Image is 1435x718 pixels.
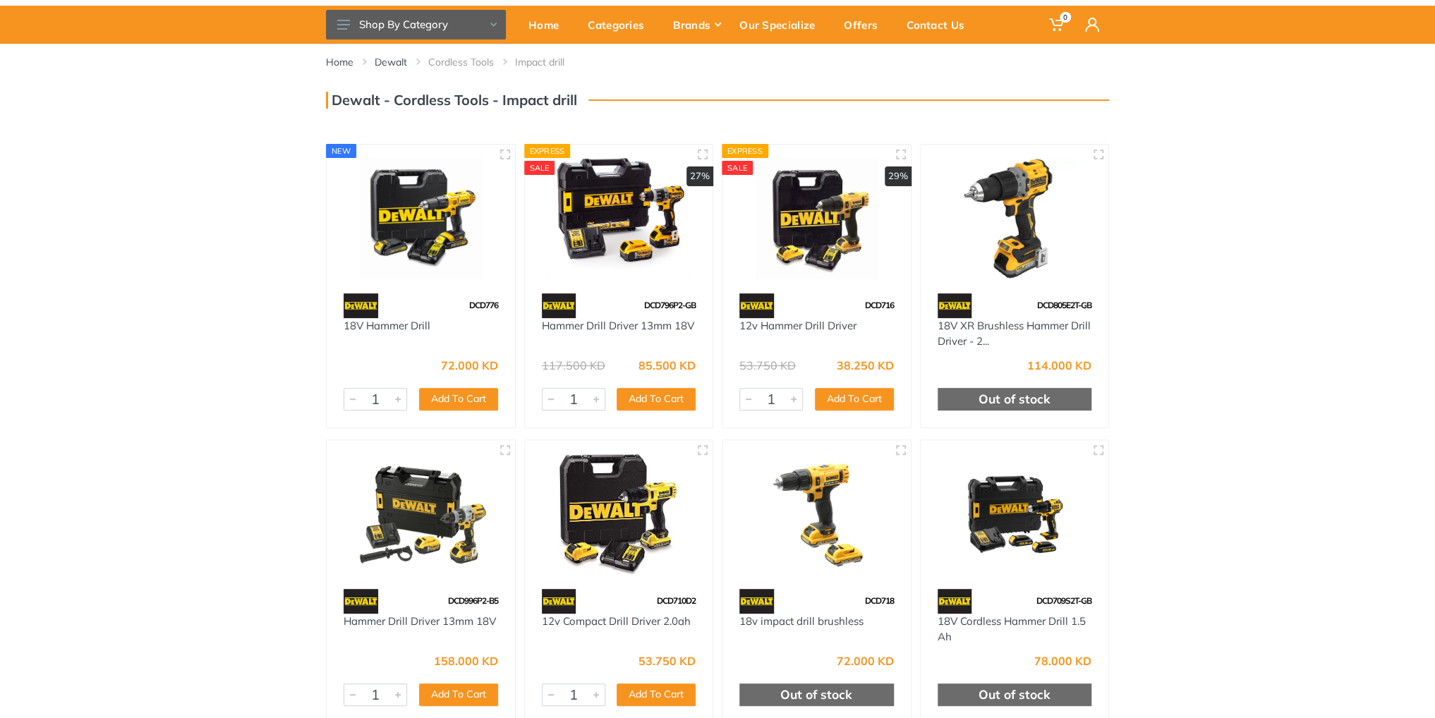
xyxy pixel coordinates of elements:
[375,55,407,69] a: Dewalt
[1037,300,1091,310] span: DCD805E2T-GB
[938,614,1086,644] a: 18V Cordless Hammer Drill 1.5 Ah
[326,55,353,69] a: Home
[739,589,774,614] img: 45.webp
[815,388,894,410] button: Add To Cart
[1060,12,1071,23] span: 0
[938,589,972,614] img: 45.webp
[519,10,578,39] div: Home
[1036,595,1091,606] span: DCD709S2T-GB
[739,683,894,706] div: Out of stock
[729,10,834,39] div: Our Specialize
[638,655,696,667] div: 53.750 KD
[524,144,571,158] div: Express
[897,10,983,39] div: Contact Us
[542,360,605,371] div: 117.500 KD
[344,589,378,614] img: 45.webp
[339,453,502,575] img: Royal Tools - Hammer Drill Driver 13mm 18V
[617,683,696,706] button: Add To Cart
[326,92,577,109] h3: Dewalt - Cordless Tools - Impact drill
[542,614,691,628] a: 12v Compact Drill Driver 2.0ah
[344,614,496,628] a: Hammer Drill Driver 13mm 18V
[519,6,578,44] a: Home
[538,157,701,279] img: Royal Tools - Hammer Drill Driver 13mm 18V
[617,388,696,410] button: Add To Cart
[739,293,774,318] img: 45.webp
[326,55,1109,69] nav: breadcrumb
[448,595,498,606] span: DCD996P2-B5
[1027,360,1091,371] div: 114.000 KD
[739,614,864,628] a: 18v impact drill brushless
[837,655,894,667] div: 72.000 KD
[834,10,897,39] div: Offers
[578,10,663,39] div: Categories
[326,10,506,39] button: Shop By Category
[933,157,1096,279] img: Royal Tools - 18V XR Brushless Hammer Drill Driver - 2 X 1.7 Ah POWERSTACK Batteries
[644,300,696,310] span: DCD796P2-GB
[739,360,796,371] div: 53.750 KD
[735,453,898,575] img: Royal Tools - 18v impact drill brushless
[938,293,972,318] img: 45.webp
[542,589,576,614] img: 45.webp
[837,360,894,371] div: 38.250 KD
[735,157,898,279] img: Royal Tools - 12v Hammer Drill Driver
[344,293,378,318] img: 45.webp
[542,319,694,332] a: Hammer Drill Driver 13mm 18V
[538,453,701,575] img: Royal Tools - 12v Compact Drill Driver 2.0ah
[326,144,356,158] div: new
[834,6,897,44] a: Offers
[657,595,696,606] span: DCD710D2
[578,6,663,44] a: Categories
[865,595,894,606] span: DCD718
[722,161,753,175] div: SALE
[1034,655,1091,667] div: 78.000 KD
[469,300,498,310] span: DCD776
[739,319,856,332] a: 12v Hammer Drill Driver
[938,319,1091,348] a: 18V XR Brushless Hammer Drill Driver - 2...
[419,683,498,706] button: Add To Cart
[933,453,1096,575] img: Royal Tools - 18V Cordless Hammer Drill 1.5 Ah
[542,293,576,318] img: 45.webp
[865,300,894,310] span: DCD716
[434,655,498,667] div: 158.000 KD
[339,157,502,279] img: Royal Tools - 18V Hammer Drill
[686,166,713,186] div: 27%
[897,6,983,44] a: Contact Us
[638,360,696,371] div: 85.500 KD
[722,144,768,158] div: Express
[524,161,555,175] div: SALE
[1039,6,1075,44] a: 0
[344,319,430,332] a: 18V Hammer Drill
[428,55,494,69] a: Cordless Tools
[885,166,912,186] div: 29%
[441,360,498,371] div: 72.000 KD
[938,683,1092,706] div: Out of stock
[515,55,586,69] li: Impact drill
[663,10,729,39] div: Brands
[729,6,834,44] a: Our Specialize
[419,388,498,410] button: Add To Cart
[938,388,1092,410] div: Out of stock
